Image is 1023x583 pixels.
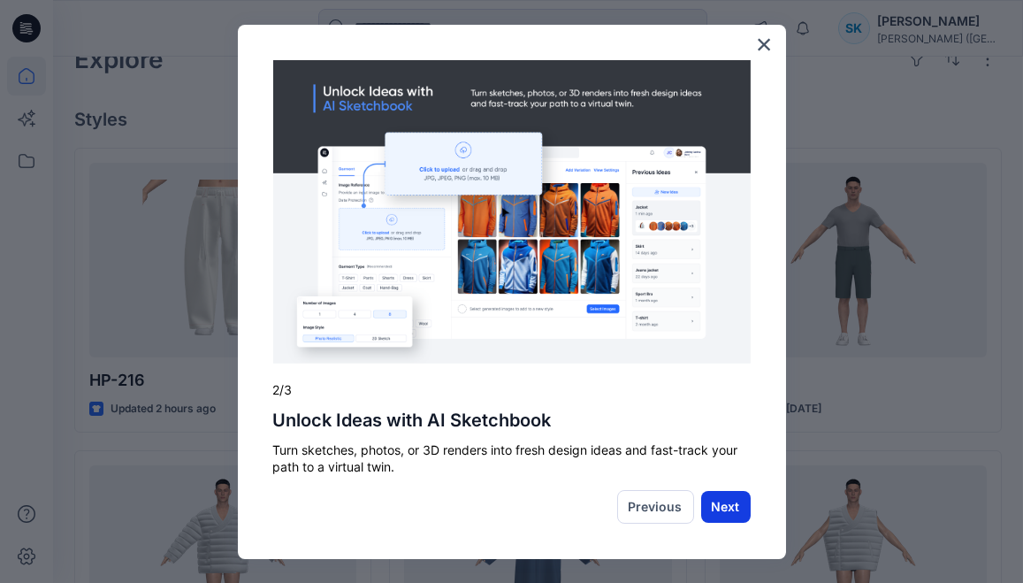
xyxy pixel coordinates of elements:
button: Next [701,491,751,523]
h2: Unlock Ideas with AI Sketchbook [273,410,751,431]
button: Close [756,30,773,58]
button: Previous [617,490,694,524]
p: 2/3 [273,381,751,399]
p: Turn sketches, photos, or 3D renders into fresh design ideas and fast-track your path to a virtua... [273,441,751,476]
